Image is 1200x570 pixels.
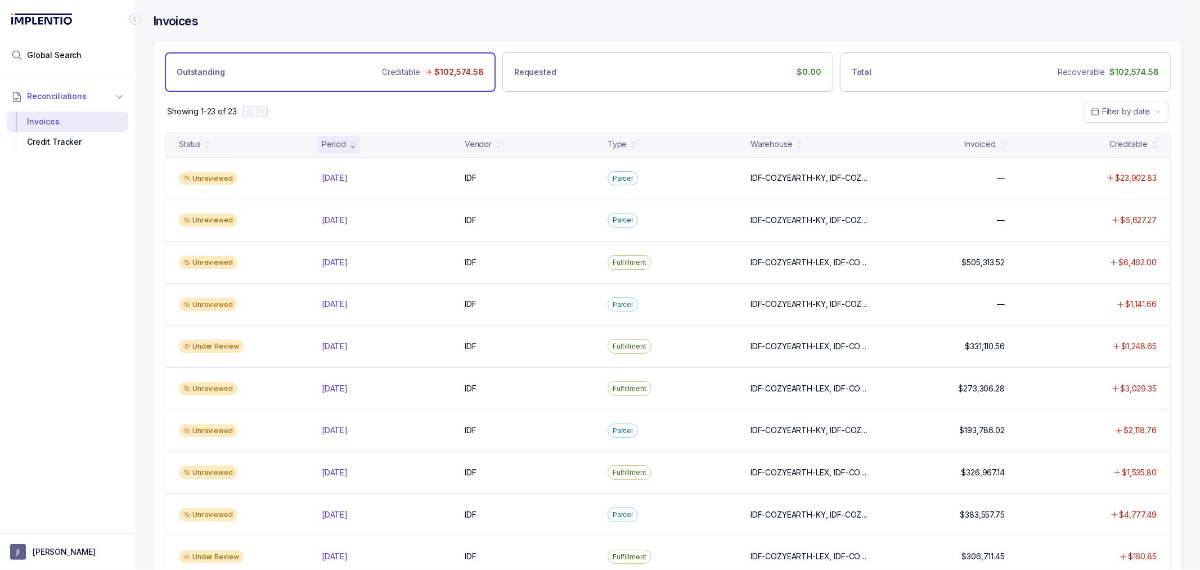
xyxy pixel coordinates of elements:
button: User initials[PERSON_NAME] [10,544,125,560]
div: Vendor [465,139,492,150]
p: [DATE] [322,551,348,562]
p: — [997,299,1005,310]
p: — [997,172,1005,184]
p: $23,902.83 [1115,172,1157,184]
p: IDF [465,257,477,268]
p: Showing 1-23 of 23 [167,106,236,117]
p: Recoverable [1058,66,1105,78]
p: IDF [465,299,477,310]
search: Date Range Picker [1091,106,1150,117]
p: $505,313.52 [962,257,1005,268]
span: Global Search [27,50,82,61]
p: $273,306.28 [959,383,1005,394]
div: Reconciliations [7,109,128,155]
span: Reconciliations [27,91,87,102]
p: IDF-COZYEARTH-KY, IDF-COZYEARTH-LEX, IDF-COZYEARTH-UT1 [750,299,871,310]
p: IDF [465,467,477,478]
p: $1,535.80 [1122,467,1157,478]
div: Remaining page entries [167,106,236,117]
p: $2,118.76 [1123,425,1157,436]
p: [DATE] [322,425,348,436]
div: Unreviewed [179,424,237,438]
p: $331,110.56 [965,341,1005,352]
p: IDF-COZYEARTH-LEX, IDF-COZYEARTH-UT1 [750,383,871,394]
p: — [997,215,1005,226]
p: $102,574.58 [435,66,484,78]
p: IDF-COZYEARTH-LEX, IDF-COZYEARTH-UT1 [750,551,871,562]
p: IDF [465,172,477,184]
p: $6,627.27 [1120,215,1157,226]
p: IDF-COZYEARTH-KY, IDF-COZYEARTH-LEX, IDF-COZYEARTH-UT1 [750,425,871,436]
p: $1,248.65 [1121,341,1157,352]
p: [DATE] [322,257,348,268]
p: [DATE] [322,467,348,478]
div: Under Review [179,550,244,564]
div: Type [608,139,627,150]
p: Parcel [613,425,633,437]
p: Fulfillment [613,551,646,563]
div: Unreviewed [179,298,237,311]
p: $193,786.02 [960,425,1005,436]
p: IDF-COZYEARTH-LEX, IDF-COZYEARTH-UT1 [750,467,871,478]
p: Requested [514,66,556,78]
div: Unreviewed [179,382,237,395]
span: Filter by date [1102,106,1150,116]
p: $160.85 [1128,551,1157,562]
p: IDF [465,383,477,394]
p: [DATE] [322,509,348,520]
p: $6,462.00 [1118,257,1157,268]
p: IDF-COZYEARTH-KY, IDF-COZYEARTH-LEX, IDF-COZYEARTH-OH, IDF-COZYEARTH-UT1 [750,215,871,226]
p: Parcel [613,173,633,184]
p: Parcel [613,299,633,310]
p: [DATE] [322,172,348,184]
p: $1,141.66 [1125,299,1157,310]
p: [DATE] [322,299,348,310]
p: $383,557.75 [960,509,1005,520]
p: Total [852,66,871,78]
div: Unreviewed [179,172,237,185]
p: [PERSON_NAME] [33,546,96,558]
p: [DATE] [322,215,348,226]
p: [DATE] [322,383,348,394]
p: IDF [465,551,477,562]
div: Unreviewed [179,256,237,269]
p: IDF-COZYEARTH-LEX, IDF-COZYEARTH-UT1 [750,341,871,352]
p: Fulfillment [613,341,646,352]
div: Warehouse [750,139,793,150]
h4: Invoices [153,14,198,29]
div: Creditable [1109,139,1148,150]
button: Date Range Picker [1084,101,1168,122]
div: Unreviewed [179,466,237,479]
button: Reconciliations [7,84,128,109]
p: IDF-COZYEARTH-KY, IDF-COZYEARTH-LEX, IDF-COZYEARTH-UT1 [750,509,871,520]
div: Under Review [179,340,244,353]
p: Creditable [382,66,420,78]
p: Outstanding [177,66,224,78]
p: IDF-COZYEARTH-LEX, IDF-COZYEARTH-OH, IDF-COZYEARTH-UT1 [750,257,871,268]
p: $326,967.14 [961,467,1005,478]
p: Fulfillment [613,257,646,268]
p: IDF [465,425,477,436]
p: Parcel [613,509,633,520]
p: IDF [465,509,477,520]
p: IDF [465,341,477,352]
div: Status [179,139,201,150]
p: Fulfillment [613,383,646,394]
p: $306,711.45 [962,551,1005,562]
p: $0.00 [797,66,821,78]
div: Invoices [16,112,119,132]
div: Credit Tracker [16,132,119,152]
span: User initials [10,544,26,560]
div: Period [322,139,346,150]
div: Unreviewed [179,213,237,227]
p: IDF-COZYEARTH-KY, IDF-COZYEARTH-LEX, IDF-COZYEARTH-OH, IDF-COZYEARTH-UT1 [750,172,871,184]
p: $102,574.58 [1110,66,1159,78]
div: Invoiced [964,139,996,150]
p: [DATE] [322,341,348,352]
p: $3,029.35 [1120,383,1157,394]
p: $4,777.49 [1119,509,1157,520]
p: Fulfillment [613,467,646,478]
p: Parcel [613,215,633,226]
p: IDF [465,215,477,226]
div: Unreviewed [179,508,237,522]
